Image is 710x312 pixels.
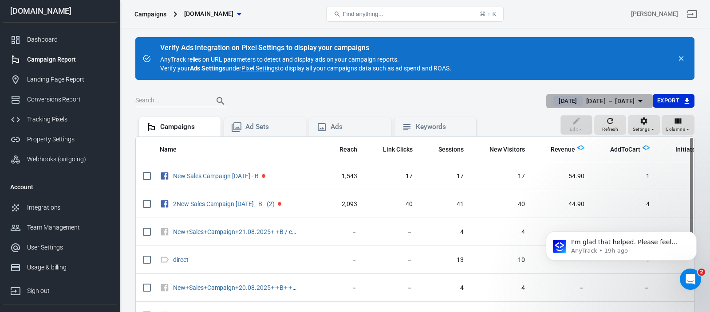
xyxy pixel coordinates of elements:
[328,200,357,209] span: 2,093
[599,172,650,181] span: 1
[416,122,469,132] div: Keywords
[478,172,525,181] span: 17
[210,90,231,112] button: Search
[160,122,213,132] div: Campaigns
[184,8,234,19] span: emilygracememorial.com
[371,284,413,292] span: －
[173,172,259,179] a: New Sales Campaign [DATE] - B
[371,200,413,209] span: 40
[480,11,496,17] div: ⌘ + K
[160,44,451,73] div: AnyTrack relies on URL parameters to detect and display ads on your campaign reports. Verify your...
[680,269,701,290] iframe: Intercom live chat
[577,144,584,151] img: Logo
[599,145,640,154] span: AddToCart
[190,65,226,72] strong: Ads Settings
[438,145,464,154] span: Sessions
[160,145,177,154] span: Name
[160,43,451,52] div: Verify Ads Integration on Pixel Settings to display your campaigns
[173,284,365,291] a: New+Sales+Campaign+20.08.2025+-+B+-+%282%29 / cpc / facebook
[3,277,117,301] a: Sign out
[478,284,525,292] span: 4
[371,228,413,237] span: －
[551,144,576,155] span: Total revenue calculated by AnyTrack.
[173,257,190,263] span: direct
[173,200,275,207] a: 2New Sales Campaign [DATE] - B - (2)
[27,286,110,296] div: Sign out
[599,200,650,209] span: 4
[371,172,413,181] span: 17
[135,95,206,107] input: Search...
[371,256,413,265] span: －
[339,145,357,154] span: Reach
[3,30,117,50] a: Dashboard
[328,284,357,292] span: －
[3,257,117,277] a: Usage & billing
[539,200,585,209] span: 44.90
[3,176,117,198] li: Account
[662,115,694,135] button: Columns
[27,263,110,272] div: Usage & billing
[539,172,585,181] span: 54.90
[586,96,635,107] div: [DATE] － [DATE]
[643,144,650,151] img: Logo
[27,55,110,64] div: Campaign Report
[173,228,329,235] a: New+Sales+Campaign+21.08.2025+-+B / cpc / facebook
[27,223,110,232] div: Team Management
[27,155,110,164] div: Webhooks (outgoing)
[27,243,110,252] div: User Settings
[173,201,276,207] span: 2New Sales Campaign 20.08.2025 - B - (2)
[262,174,265,178] span: Paused
[160,254,170,265] svg: Direct
[532,213,710,288] iframe: Intercom notifications message
[328,172,357,181] span: 1,543
[478,145,525,154] span: New Visitors
[666,125,685,133] span: Columns
[3,198,117,218] a: Integrations
[245,122,299,132] div: Ad Sets
[427,284,464,292] span: 4
[3,109,117,129] a: Tracking Pixels
[539,144,576,155] span: Total revenue calculated by AnyTrack.
[328,256,357,265] span: －
[173,173,260,179] span: New Sales Campaign 20.08.2025 - B
[478,200,525,209] span: 40
[489,145,525,154] span: New Visitors
[602,125,618,133] span: Refresh
[339,144,357,155] span: The number of people who saw your ads at least once. Reach is different from impressions, which m...
[181,6,245,22] button: [DOMAIN_NAME]
[383,145,413,154] span: Link Clicks
[3,218,117,238] a: Team Management
[427,145,464,154] span: Sessions
[383,144,413,155] span: The number of clicks on links within the ad that led to advertiser-specified destinations
[173,256,189,263] a: direct
[134,10,166,19] div: Campaigns
[371,144,413,155] span: The number of clicks on links within the ad that led to advertiser-specified destinations
[628,115,660,135] button: Settings
[427,256,464,265] span: 13
[546,94,652,109] button: [DATE][DATE] － [DATE]
[241,64,278,73] a: Pixel Settings
[160,282,170,293] svg: Unknown Facebook
[555,97,580,105] span: [DATE]
[3,149,117,169] a: Webhooks (outgoing)
[427,172,464,181] span: 17
[610,145,640,154] span: AddToCart
[27,115,110,124] div: Tracking Pixels
[328,228,357,237] span: －
[343,11,383,17] span: Find anything...
[160,199,170,209] svg: Facebook Ads
[3,129,117,149] a: Property Settings
[682,4,703,25] a: Sign out
[27,203,110,212] div: Integrations
[27,35,110,44] div: Dashboard
[3,50,117,70] a: Campaign Report
[328,144,357,155] span: The number of people who saw your ads at least once. Reach is different from impressions, which m...
[278,202,281,206] span: Paused
[3,238,117,257] a: User Settings
[3,7,117,15] div: [DOMAIN_NAME]
[633,125,650,133] span: Settings
[631,9,678,19] div: Account id: vJBaXv7L
[160,145,188,154] span: Name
